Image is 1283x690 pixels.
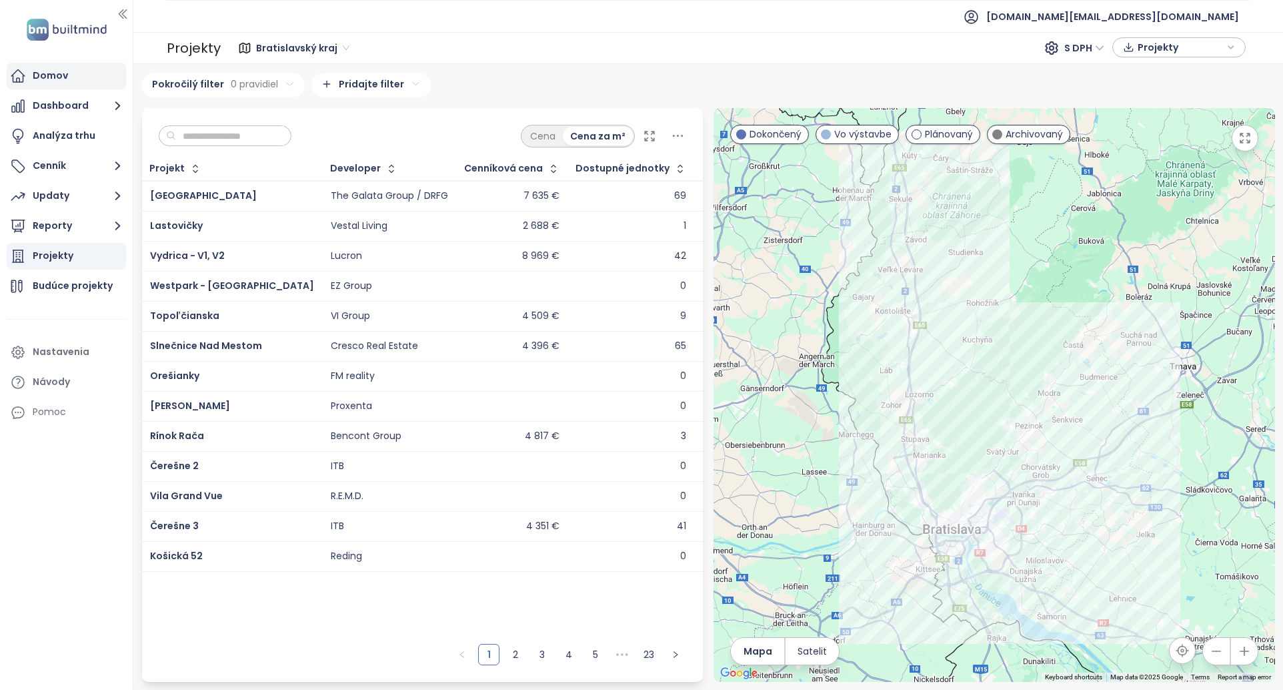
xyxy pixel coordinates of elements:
a: Budúce projekty [7,273,126,300]
span: [PERSON_NAME] [150,399,230,412]
button: Satelit [786,638,839,665]
button: left [451,644,473,665]
a: Čerešne 2 [150,459,199,472]
div: Projekty [33,248,73,264]
div: Bencont Group [331,430,401,442]
a: Rínok Rača [150,429,204,442]
div: 4 817 € [525,430,559,442]
div: 1 [684,220,686,232]
button: Cenník [7,153,126,180]
div: VI Group [331,310,370,322]
button: Keyboard shortcuts [1045,673,1102,682]
div: Lucron [331,250,362,262]
a: 1 [479,645,499,665]
span: [GEOGRAPHIC_DATA] [150,189,257,202]
span: Vydrica - V1, V2 [150,249,225,262]
a: 3 [532,645,552,665]
span: Dokončený [750,127,802,141]
span: Satelit [798,644,827,659]
div: Pomoc [7,399,126,426]
div: Cresco Real Estate [331,340,418,352]
a: Orešianky [150,369,199,382]
div: Pridajte filter [311,73,431,97]
div: Developer [330,164,381,173]
div: 0 [680,490,686,502]
a: 5 [585,645,605,665]
div: Jednotky celkom [702,164,786,173]
li: 4 [558,644,579,665]
div: Cenníková cena [464,164,543,173]
a: Košická 52 [150,549,203,563]
button: Mapa [731,638,784,665]
div: ITB [331,460,344,472]
span: Čerešne 3 [150,519,199,533]
div: 65 [675,340,686,352]
button: right [665,644,686,665]
div: Projekt [149,164,185,173]
li: Predchádzajúca strana [451,644,473,665]
div: 4 509 € [522,310,559,322]
div: Projekty [167,35,221,61]
img: logo [23,16,111,43]
div: 7 635 € [523,190,559,202]
div: 9 [680,310,686,322]
a: Report a map error [1218,673,1271,681]
div: ITB [331,521,344,533]
div: 4 396 € [522,340,559,352]
a: Open this area in Google Maps (opens a new window) [717,665,761,682]
img: Google [717,665,761,682]
a: Terms (opens in new tab) [1191,673,1210,681]
a: Slnečnice Nad Mestom [150,339,262,352]
div: Cena [523,127,563,145]
div: 0 [680,400,686,412]
div: Návody [33,374,70,390]
div: 0 [680,551,686,563]
span: right [672,651,680,659]
div: Proxenta [331,400,372,412]
span: Dostupné jednotky [575,164,670,173]
div: The Galata Group / DRFG [331,190,448,202]
a: Nastavenia [7,339,126,366]
button: Reporty [7,213,126,240]
div: 0 [680,370,686,382]
div: 69 [674,190,686,202]
div: 41 [677,521,686,533]
button: Dashboard [7,93,126,119]
div: Cena za m² [563,127,633,145]
span: [DOMAIN_NAME][EMAIL_ADDRESS][DOMAIN_NAME] [986,1,1239,33]
a: Westpark - [GEOGRAPHIC_DATA] [150,279,314,292]
a: Analýza trhu [7,123,126,149]
a: Domov [7,63,126,89]
a: 4 [559,645,579,665]
span: ••• [611,644,633,665]
li: 1 [478,644,499,665]
span: Mapa [744,644,772,659]
a: Návody [7,369,126,396]
li: 23 [638,644,660,665]
li: 5 [585,644,606,665]
span: Vo výstavbe [834,127,892,141]
div: 2 688 € [523,220,559,232]
div: Budúce projekty [33,278,113,294]
div: 42 [674,250,686,262]
div: Reding [331,551,362,563]
div: Pomoc [33,404,66,420]
div: Vestal Living [331,220,387,232]
li: 2 [505,644,526,665]
span: Archivovaný [1006,127,1063,141]
div: R.E.M.D. [331,490,363,502]
li: Nasledujúcich 5 strán [611,644,633,665]
div: 3 [681,430,686,442]
span: 0 pravidiel [231,77,278,91]
a: Topoľčianska [150,309,219,322]
div: 0 [680,280,686,292]
a: 2 [505,645,525,665]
